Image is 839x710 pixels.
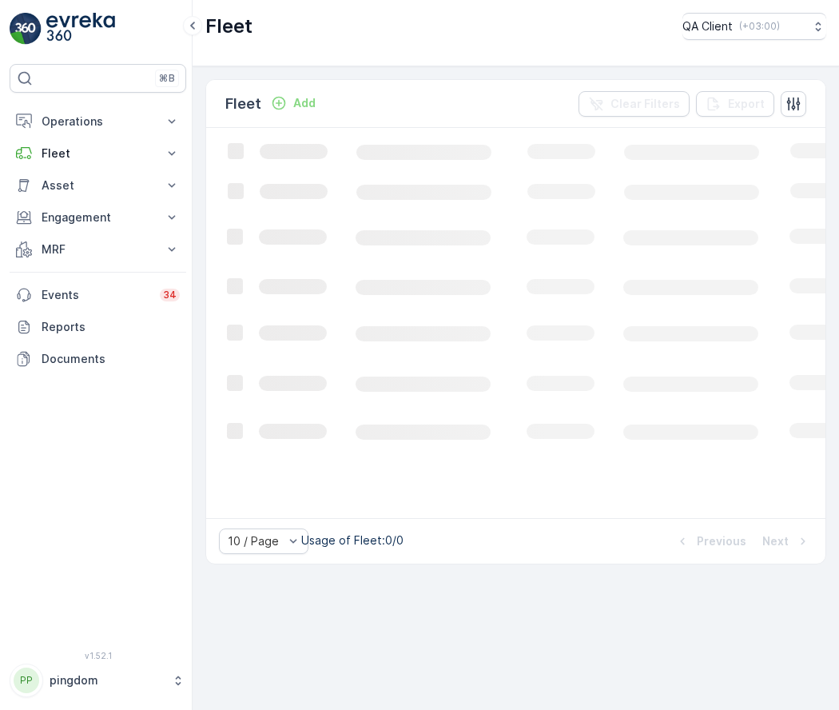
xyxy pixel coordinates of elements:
[10,13,42,45] img: logo
[293,95,316,111] p: Add
[682,18,733,34] p: QA Client
[10,106,186,138] button: Operations
[761,532,813,551] button: Next
[264,94,322,113] button: Add
[10,233,186,265] button: MRF
[697,533,746,549] p: Previous
[10,201,186,233] button: Engagement
[610,96,680,112] p: Clear Filters
[10,138,186,170] button: Fleet
[579,91,690,117] button: Clear Filters
[728,96,765,112] p: Export
[42,114,154,130] p: Operations
[159,72,175,85] p: ⌘B
[10,651,186,660] span: v 1.52.1
[50,672,164,688] p: pingdom
[225,93,261,115] p: Fleet
[10,279,186,311] a: Events34
[42,209,154,225] p: Engagement
[46,13,115,45] img: logo_light-DOdMpM7g.png
[205,14,252,39] p: Fleet
[673,532,748,551] button: Previous
[42,287,150,303] p: Events
[762,533,789,549] p: Next
[739,20,780,33] p: ( +03:00 )
[696,91,774,117] button: Export
[42,177,154,193] p: Asset
[14,668,39,693] div: PP
[10,170,186,201] button: Asset
[163,289,177,301] p: 34
[682,13,826,40] button: QA Client(+03:00)
[42,241,154,257] p: MRF
[10,343,186,375] a: Documents
[10,664,186,697] button: PPpingdom
[10,311,186,343] a: Reports
[301,532,404,548] p: Usage of Fleet : 0/0
[42,351,180,367] p: Documents
[42,319,180,335] p: Reports
[42,146,154,162] p: Fleet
